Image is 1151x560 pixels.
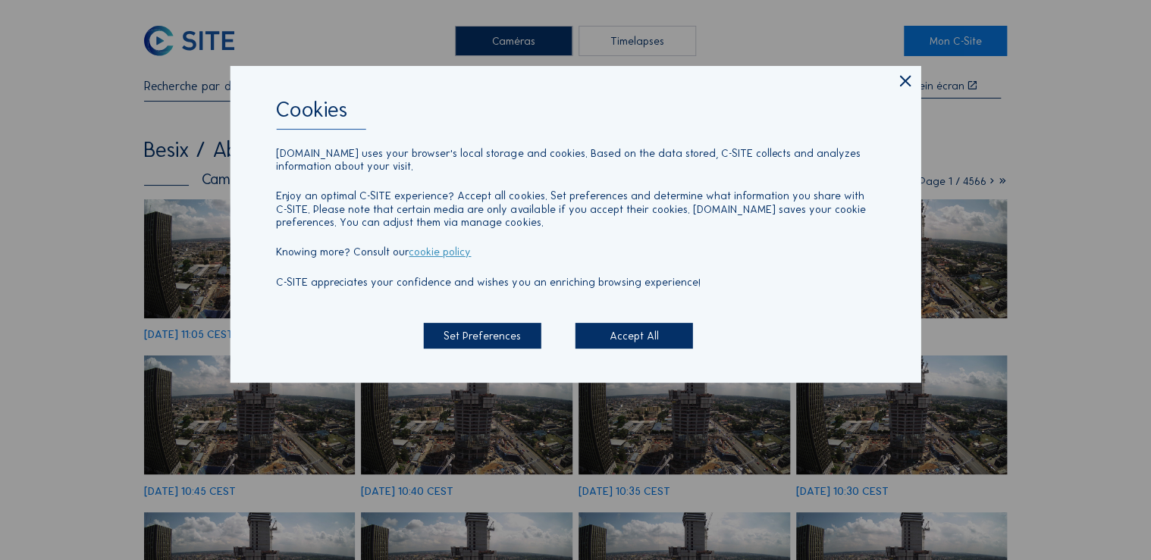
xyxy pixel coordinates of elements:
[276,99,874,130] div: Cookies
[424,323,541,349] div: Set Preferences
[276,246,874,258] p: Knowing more? Consult our
[276,147,874,174] p: [DOMAIN_NAME] uses your browser's local storage and cookies. Based on the data stored, C-SITE col...
[276,276,874,289] p: C-SITE appreciates your confidence and wishes you an enriching browsing experience!
[409,245,471,258] a: cookie policy
[276,189,874,229] p: Enjoy an optimal C-SITE experience? Accept all cookies. Set preferences and determine what inform...
[575,323,693,349] div: Accept All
